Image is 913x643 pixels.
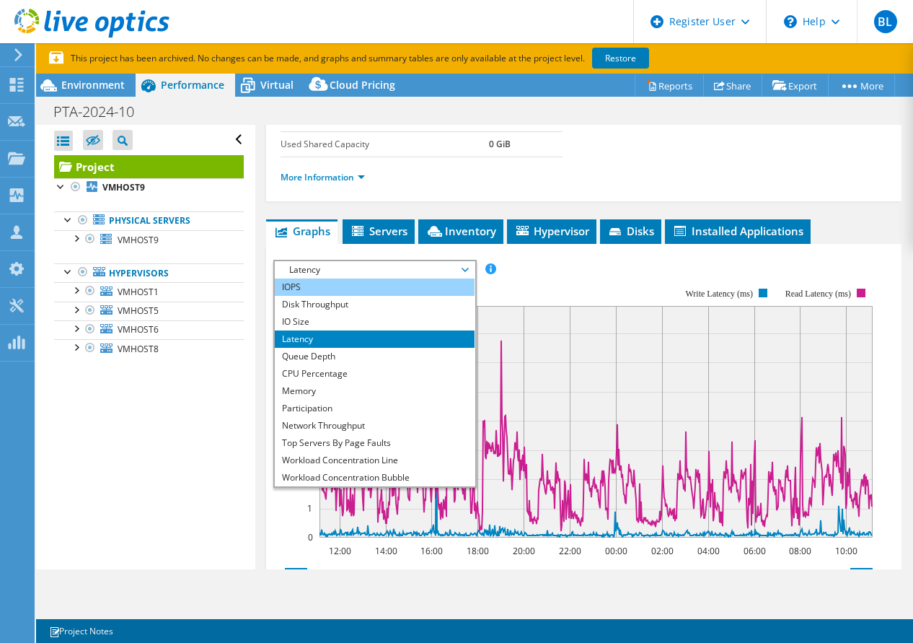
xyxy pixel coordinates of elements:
[489,138,511,150] b: 0 GiB
[54,230,244,249] a: VMHOST9
[308,531,313,543] text: 0
[54,282,244,301] a: VMHOST1
[275,279,475,296] li: IOPS
[275,348,475,365] li: Queue Depth
[330,78,395,92] span: Cloud Pricing
[275,382,475,400] li: Memory
[275,400,475,417] li: Participation
[828,74,895,97] a: More
[835,545,857,557] text: 10:00
[784,15,797,28] svg: \n
[118,286,159,298] span: VMHOST1
[275,417,475,434] li: Network Throughput
[54,263,244,282] a: Hypervisors
[703,74,762,97] a: Share
[54,211,244,230] a: Physical Servers
[118,305,159,317] span: VMHOST5
[39,622,123,640] a: Project Notes
[514,224,589,238] span: Hypervisor
[635,74,704,97] a: Reports
[350,224,407,238] span: Servers
[275,452,475,469] li: Workload Concentration Line
[161,78,224,92] span: Performance
[686,289,753,299] text: Write Latency (ms)
[607,224,654,238] span: Disks
[762,74,829,97] a: Export
[592,48,649,69] a: Restore
[47,104,156,120] h1: PTA-2024-10
[281,137,489,152] label: Used Shared Capacity
[54,339,244,358] a: VMHOST8
[874,10,897,33] span: BL
[513,545,535,557] text: 20:00
[273,224,330,238] span: Graphs
[260,78,294,92] span: Virtual
[54,320,244,339] a: VMHOST6
[102,181,145,193] b: VMHOST9
[425,224,496,238] span: Inventory
[54,155,244,178] a: Project
[307,502,312,515] text: 1
[697,545,720,557] text: 04:00
[375,545,397,557] text: 14:00
[672,224,803,238] span: Installed Applications
[49,51,756,66] p: This project has been archived. No changes can be made, and graphs and summary tables are only av...
[61,78,125,92] span: Environment
[54,302,244,320] a: VMHOST5
[467,545,489,557] text: 18:00
[275,331,475,348] li: Latency
[275,365,475,382] li: CPU Percentage
[420,545,443,557] text: 16:00
[605,545,627,557] text: 00:00
[118,234,159,246] span: VMHOST9
[329,545,351,557] text: 12:00
[275,434,475,452] li: Top Servers By Page Faults
[651,545,674,557] text: 02:00
[275,469,475,486] li: Workload Concentration Bubble
[118,343,159,355] span: VMHOST8
[282,261,467,279] span: Latency
[744,545,766,557] text: 06:00
[275,313,475,331] li: IO Size
[275,296,475,313] li: Disk Throughput
[785,289,851,299] text: Read Latency (ms)
[281,171,365,183] a: More Information
[54,178,244,197] a: VMHOST9
[789,545,811,557] text: 08:00
[559,545,581,557] text: 22:00
[118,323,159,336] span: VMHOST6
